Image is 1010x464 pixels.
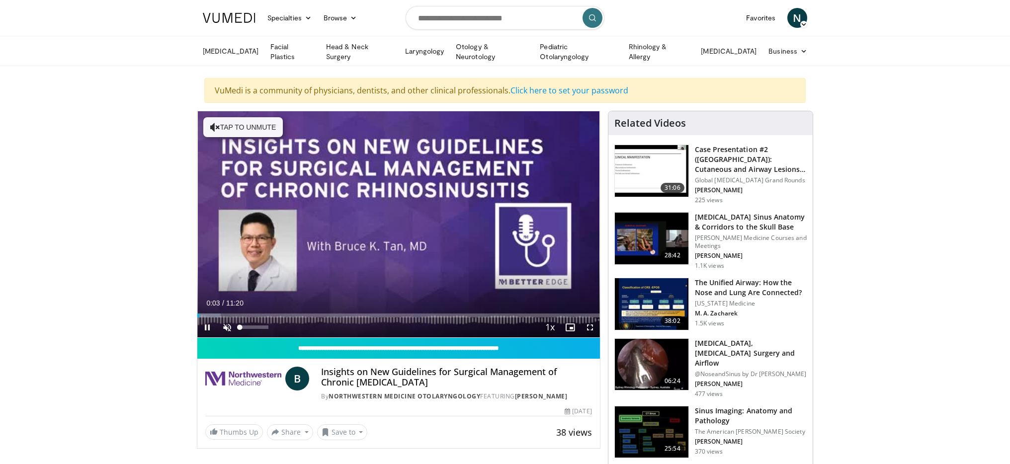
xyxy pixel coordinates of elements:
[556,426,592,438] span: 38 views
[205,367,281,390] img: Northwestern Medicine Otolaryngology
[740,8,781,28] a: Favorites
[614,145,807,204] a: 31:06 Case Presentation #2 ([GEOGRAPHIC_DATA]): Cutaneous and Airway Lesions i… Global [MEDICAL_D...
[285,367,309,390] a: B
[197,111,600,338] video-js: Video Player
[762,41,813,61] a: Business
[695,309,807,317] p: M. A. Zacharek
[205,424,263,440] a: Thumbs Up
[661,376,684,386] span: 06:24
[661,250,684,260] span: 28:42
[614,212,807,270] a: 28:42 [MEDICAL_DATA] Sinus Anatomy & Corridors to the Skull Base [PERSON_NAME] Medicine Courses a...
[267,424,313,440] button: Share
[695,234,807,250] p: [PERSON_NAME] Medicine Courses and Meetings
[695,262,724,270] p: 1.1K views
[399,41,450,61] a: Laryngology
[695,196,723,204] p: 225 views
[615,145,688,197] img: 283069f7-db48-4020-b5ba-d883939bec3b.150x105_q85_crop-smart_upscale.jpg
[226,299,244,307] span: 11:20
[515,392,568,400] a: [PERSON_NAME]
[615,339,688,390] img: 5c1a841c-37ed-4666-a27e-9093f124e297.150x105_q85_crop-smart_upscale.jpg
[534,42,622,62] a: Pediatric Otolaryngology
[695,186,807,194] p: [PERSON_NAME]
[661,444,684,454] span: 25:54
[321,392,591,401] div: By FEATURING
[695,319,724,327] p: 1.5K views
[695,428,807,436] p: The American [PERSON_NAME] Society
[240,325,268,329] div: Volume Level
[261,8,318,28] a: Specialties
[264,42,320,62] a: Facial Plastics
[321,367,591,388] h4: Insights on New Guidelines for Surgical Management of Chronic [MEDICAL_DATA]
[615,278,688,330] img: fce5840f-3651-4d2e-85b0-3edded5ac8fb.150x105_q85_crop-smart_upscale.jpg
[329,392,480,400] a: Northwestern Medicine Otolaryngology
[614,338,807,398] a: 06:24 [MEDICAL_DATA],[MEDICAL_DATA] Surgery and Airflow @NoseandSinus by Dr [PERSON_NAME] [PERSON...
[203,117,283,137] button: Tap to unmute
[695,438,807,446] p: [PERSON_NAME]
[510,85,628,96] a: Click here to set your password
[318,8,363,28] a: Browse
[560,317,580,337] button: Enable picture-in-picture mode
[217,317,237,337] button: Unmute
[695,252,807,260] p: [PERSON_NAME]
[204,78,806,103] div: VuMedi is a community of physicians, dentists, and other clinical professionals.
[695,448,723,456] p: 370 views
[787,8,807,28] a: N
[320,42,399,62] a: Head & Neck Surgery
[695,176,807,184] p: Global [MEDICAL_DATA] Grand Rounds
[695,300,807,308] p: [US_STATE] Medicine
[695,41,762,61] a: [MEDICAL_DATA]
[661,183,684,193] span: 31:06
[695,406,807,426] h3: Sinus Imaging: Anatomy and Pathology
[695,390,723,398] p: 477 views
[695,145,807,174] h3: Case Presentation #2 ([GEOGRAPHIC_DATA]): Cutaneous and Airway Lesions i…
[614,406,807,459] a: 25:54 Sinus Imaging: Anatomy and Pathology The American [PERSON_NAME] Society [PERSON_NAME] 370 v...
[317,424,368,440] button: Save to
[695,380,807,388] p: [PERSON_NAME]
[614,278,807,330] a: 38:02 The Unified Airway: How the Nose and Lung Are Connected? [US_STATE] Medicine M. A. Zacharek...
[222,299,224,307] span: /
[565,407,591,416] div: [DATE]
[450,42,534,62] a: Otology & Neurotology
[661,316,684,326] span: 38:02
[695,278,807,298] h3: The Unified Airway: How the Nose and Lung Are Connected?
[406,6,604,30] input: Search topics, interventions
[197,317,217,337] button: Pause
[623,42,695,62] a: Rhinology & Allergy
[695,370,807,378] p: @NoseandSinus by Dr [PERSON_NAME]
[197,313,600,317] div: Progress Bar
[614,117,686,129] h4: Related Videos
[580,317,600,337] button: Fullscreen
[203,13,255,23] img: VuMedi Logo
[540,317,560,337] button: Playback Rate
[695,338,807,368] h3: [MEDICAL_DATA],[MEDICAL_DATA] Surgery and Airflow
[695,212,807,232] h3: [MEDICAL_DATA] Sinus Anatomy & Corridors to the Skull Base
[615,406,688,458] img: 5d00bf9a-6682-42b9-8190-7af1e88f226b.150x105_q85_crop-smart_upscale.jpg
[615,213,688,264] img: 276d523b-ec6d-4eb7-b147-bbf3804ee4a7.150x105_q85_crop-smart_upscale.jpg
[206,299,220,307] span: 0:03
[197,41,264,61] a: [MEDICAL_DATA]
